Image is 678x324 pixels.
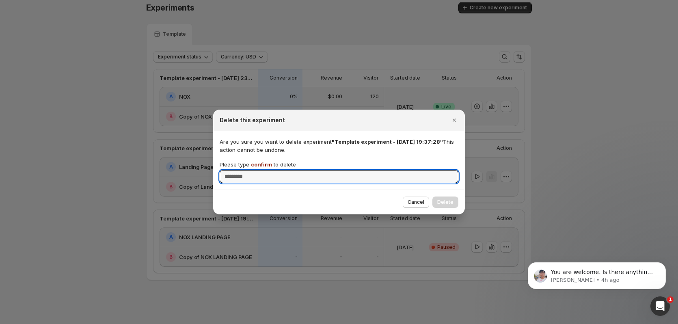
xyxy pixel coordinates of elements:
span: Cancel [408,199,424,205]
button: Close [449,114,460,126]
span: 1 [667,296,674,303]
iframe: Intercom live chat [650,296,670,316]
span: "Template experiment - [DATE] 19:37:28" [332,138,443,145]
p: Are you sure you want to delete experiment This action cannot be undone. [220,138,458,154]
p: Please type to delete [220,160,296,168]
span: confirm [251,161,272,168]
h2: Delete this experiment [220,116,285,124]
iframe: Intercom notifications message [516,245,678,302]
button: Cancel [403,197,429,208]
